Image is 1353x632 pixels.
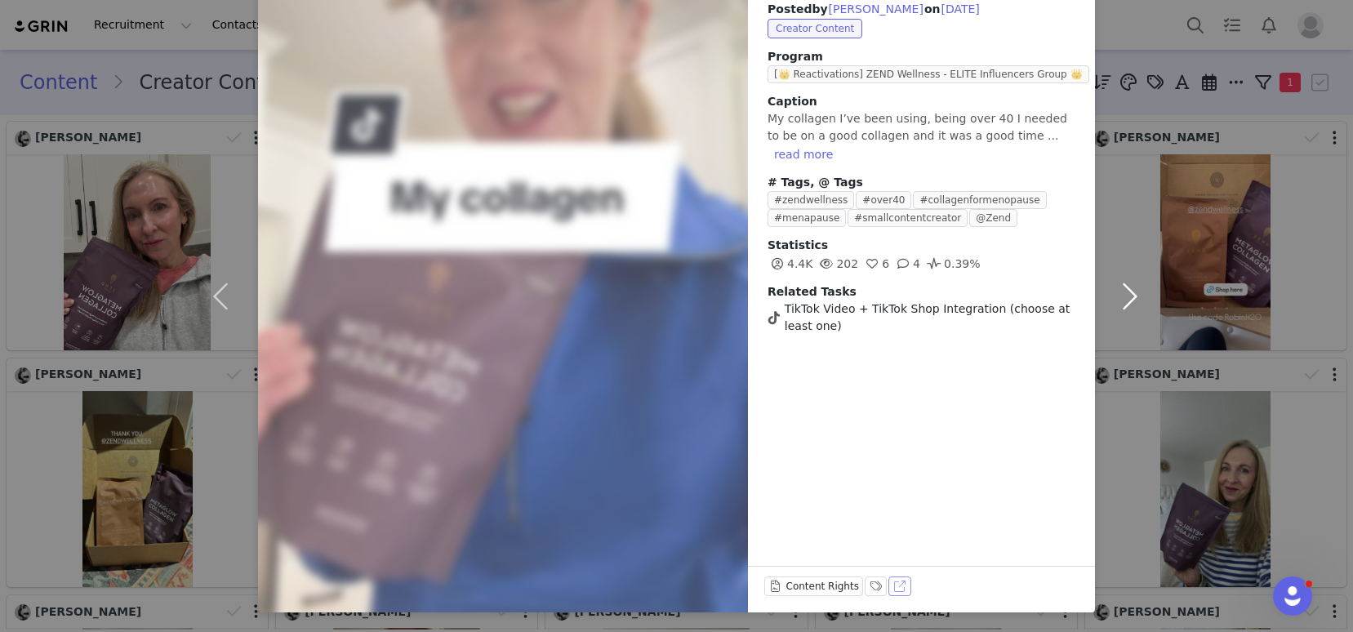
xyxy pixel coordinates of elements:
span: 6 [862,257,889,270]
span: Related Tasks [768,285,857,298]
span: 202 [817,257,858,270]
span: Creator Content [768,19,862,38]
span: #collagenformenopause [913,191,1046,209]
span: 4 [893,257,920,270]
span: Caption [768,95,817,108]
span: #smallcontentcreator [848,209,968,227]
span: #zendwellness [768,191,854,209]
span: My collagen I’ve been using, being over 40 I needed to be on a good collagen and it was a good ti... [768,112,1067,142]
span: TikTok Video + TikTok Shop Integration (choose at least one) [785,300,1075,335]
span: #over40 [856,191,911,209]
span: # Tags, @ Tags [768,176,863,189]
span: Statistics [768,238,828,251]
span: Posted on [768,2,981,16]
span: [👑 Reactivations] ZEND Wellness - ELITE Influencers Group 👑 [768,65,1089,83]
button: Content Rights [764,576,863,596]
span: 0.39% [924,257,980,270]
span: by [812,2,924,16]
span: @Zend [969,209,1017,227]
a: [👑 Reactivations] ZEND Wellness - ELITE Influencers Group 👑 [768,67,1096,80]
button: read more [768,145,839,164]
span: 4.4K [768,257,812,270]
span: #menapause [768,209,846,227]
iframe: Intercom live chat [1273,576,1312,616]
span: Program [768,48,1075,65]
